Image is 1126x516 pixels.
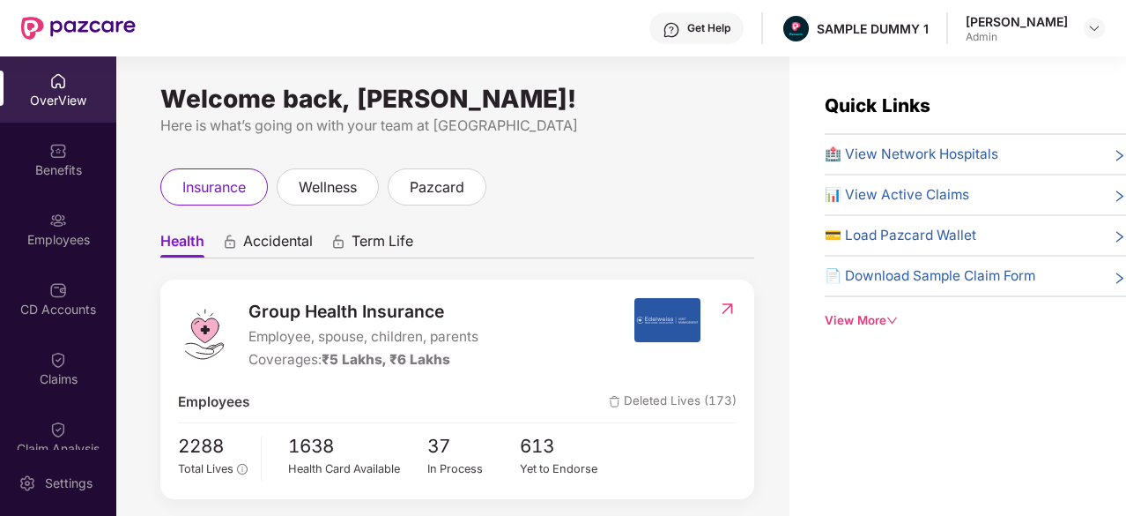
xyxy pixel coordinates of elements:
div: Coverages: [248,349,478,370]
img: svg+xml;base64,PHN2ZyBpZD0iQ0RfQWNjb3VudHMiIGRhdGEtbmFtZT0iQ0QgQWNjb3VudHMiIHhtbG5zPSJodHRwOi8vd3... [49,281,67,299]
div: [PERSON_NAME] [966,13,1068,30]
span: 💳 Load Pazcard Wallet [825,225,976,246]
span: 1638 [288,432,427,461]
span: right [1113,269,1126,287]
span: Accidental [243,232,313,258]
span: 37 [427,432,521,461]
img: svg+xml;base64,PHN2ZyBpZD0iSG9tZSIgeG1sbnM9Imh0dHA6Ly93d3cudzMub3JnLzIwMDAvc3ZnIiB3aWR0aD0iMjAiIG... [49,72,67,90]
img: Pazcare_Alternative_logo-01-01.png [783,16,809,41]
img: New Pazcare Logo [21,17,136,40]
img: svg+xml;base64,PHN2ZyBpZD0iSGVscC0zMngzMiIgeG1sbnM9Imh0dHA6Ly93d3cudzMub3JnLzIwMDAvc3ZnIiB3aWR0aD... [663,21,680,39]
span: right [1113,188,1126,206]
div: animation [330,234,346,250]
img: svg+xml;base64,PHN2ZyBpZD0iRW1wbG95ZWVzIiB4bWxucz0iaHR0cDovL3d3dy53My5vcmcvMjAwMC9zdmciIHdpZHRoPS... [49,212,67,229]
img: RedirectIcon [718,300,737,318]
img: svg+xml;base64,PHN2ZyBpZD0iQmVuZWZpdHMiIHhtbG5zPSJodHRwOi8vd3d3LnczLm9yZy8yMDAwL3N2ZyIgd2lkdGg9Ij... [49,142,67,160]
img: svg+xml;base64,PHN2ZyBpZD0iU2V0dGluZy0yMHgyMCIgeG1sbnM9Imh0dHA6Ly93d3cudzMub3JnLzIwMDAvc3ZnIiB3aW... [19,475,36,492]
div: View More [825,311,1126,330]
span: 📄 Download Sample Claim Form [825,265,1035,287]
div: Welcome back, [PERSON_NAME]! [160,92,754,106]
img: insurerIcon [634,298,700,342]
span: Health [160,232,204,258]
span: 🏥 View Network Hospitals [825,144,998,165]
span: right [1113,228,1126,246]
img: svg+xml;base64,PHN2ZyBpZD0iQ2xhaW0iIHhtbG5zPSJodHRwOi8vd3d3LnczLm9yZy8yMDAwL3N2ZyIgd2lkdGg9IjIwIi... [49,421,67,438]
div: In Process [427,460,521,478]
span: right [1113,147,1126,165]
span: Employees [178,392,249,413]
span: ₹5 Lakhs, ₹6 Lakhs [322,351,450,368]
img: deleteIcon [609,396,620,408]
span: pazcard [410,176,464,198]
div: Health Card Available [288,460,427,478]
div: Yet to Endorse [520,460,613,478]
div: Get Help [687,21,730,35]
span: insurance [182,176,246,198]
span: down [886,315,898,326]
span: info-circle [237,464,247,474]
span: 📊 View Active Claims [825,184,969,206]
div: Settings [40,475,98,492]
span: 2288 [178,432,248,461]
span: Total Lives [178,462,233,475]
img: svg+xml;base64,PHN2ZyBpZD0iRHJvcGRvd24tMzJ4MzIiIHhtbG5zPSJodHRwOi8vd3d3LnczLm9yZy8yMDAwL3N2ZyIgd2... [1087,21,1101,35]
span: 613 [520,432,613,461]
div: Here is what’s going on with your team at [GEOGRAPHIC_DATA] [160,115,754,137]
div: SAMPLE DUMMY 1 [817,20,929,37]
span: Deleted Lives (173) [609,392,737,413]
div: Admin [966,30,1068,44]
img: svg+xml;base64,PHN2ZyBpZD0iQ2xhaW0iIHhtbG5zPSJodHRwOi8vd3d3LnczLm9yZy8yMDAwL3N2ZyIgd2lkdGg9IjIwIi... [49,351,67,369]
span: wellness [299,176,357,198]
span: Employee, spouse, children, parents [248,326,478,348]
span: Quick Links [825,94,930,116]
span: Group Health Insurance [248,298,478,325]
span: Term Life [352,232,413,258]
img: logo [178,308,231,361]
div: animation [222,234,238,250]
